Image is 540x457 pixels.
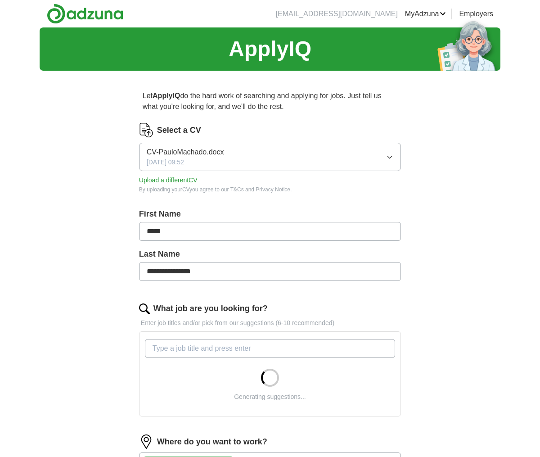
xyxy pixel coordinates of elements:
div: Generating suggestions... [234,392,306,402]
a: Employers [459,9,493,19]
a: T&Cs [230,186,244,193]
button: Upload a differentCV [139,176,198,185]
a: MyAdzuna [405,9,446,19]
label: Select a CV [157,124,201,136]
span: CV-PauloMachado.docx [147,147,224,158]
img: CV Icon [139,123,153,137]
div: By uploading your CV you agree to our and . [139,186,401,194]
img: search.png [139,303,150,314]
label: Where do you want to work? [157,436,267,448]
label: First Name [139,208,401,220]
input: Type a job title and press enter [145,339,395,358]
h1: ApplyIQ [229,33,311,65]
p: Let do the hard work of searching and applying for jobs. Just tell us what you're looking for, an... [139,87,401,116]
strong: ApplyIQ [153,92,180,100]
label: Last Name [139,248,401,260]
img: location.png [139,434,153,449]
label: What job are you looking for? [153,303,268,315]
a: Privacy Notice [256,186,290,193]
span: [DATE] 09:52 [147,158,184,167]
img: Adzuna logo [47,4,123,24]
button: CV-PauloMachado.docx[DATE] 09:52 [139,143,401,171]
p: Enter job titles and/or pick from our suggestions (6-10 recommended) [139,318,401,328]
li: [EMAIL_ADDRESS][DOMAIN_NAME] [276,9,398,19]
